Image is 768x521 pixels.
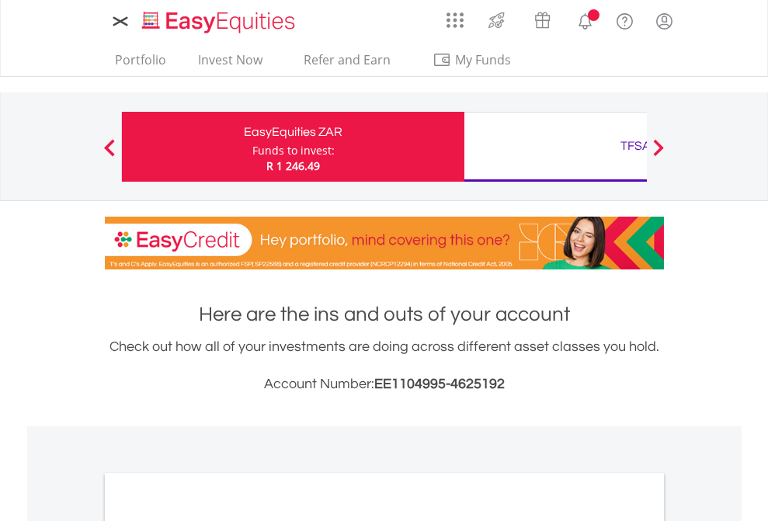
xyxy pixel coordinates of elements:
span: My Funds [433,50,534,70]
img: vouchers-v2.svg [530,8,555,33]
span: Refer and Earn [304,51,391,68]
button: Previous [94,147,125,162]
a: Invest Now [192,52,269,76]
a: Notifications [565,4,605,35]
img: EasyEquities_Logo.png [139,9,301,35]
div: Check out how all of your investments are doing across different asset classes you hold. [105,336,664,395]
a: Vouchers [520,4,565,33]
h3: Account Number: [105,373,664,395]
h1: Here are the ins and outs of your account [105,300,664,328]
span: EE1104995-4625192 [374,377,505,391]
div: Funds to invest: [252,143,335,158]
a: Portfolio [109,52,172,76]
button: Next [643,147,674,162]
div: EasyEquities ZAR [131,121,455,143]
a: Home page [136,4,301,35]
a: FAQ's and Support [605,4,645,35]
img: thrive-v2.svg [484,8,509,33]
a: AppsGrid [436,4,474,29]
a: My Profile [645,4,684,38]
img: grid-menu-icon.svg [447,12,464,29]
img: EasyCredit Promotion Banner [105,217,664,269]
span: R 1 246.49 [266,158,320,173]
a: Refer and Earn [288,52,407,76]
